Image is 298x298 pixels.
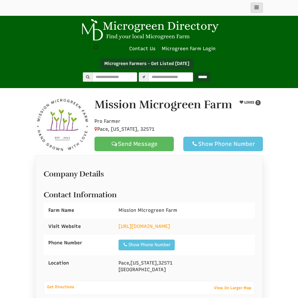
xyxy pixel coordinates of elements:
span: 1 [255,100,260,105]
span: LIKES [243,100,254,104]
span: Mission Microgreen Farm [119,207,177,213]
span: [US_STATE] [131,260,157,266]
ul: Profile Tabs [35,155,263,156]
h2: Company Details [44,167,255,178]
span: 32571 [158,260,173,266]
h2: Contact Information [44,188,255,199]
div: Visit Website [44,218,114,235]
div: Show Phone Number [123,242,171,248]
a: Get Directions [44,283,77,291]
a: Microgreen Farmers - Get Listed [DATE] [100,58,193,69]
a: Microgreen Farm Login [162,45,219,52]
img: Microgreen Directory [78,19,220,41]
div: Phone Number [44,235,114,251]
button: main_menu [251,3,263,13]
span: Pace, [US_STATE], 32571 [94,126,155,132]
button: LIKES 1 [237,98,263,106]
a: View On Larger Map [211,283,254,292]
a: [URL][DOMAIN_NAME] [119,223,170,229]
span: Pro Farmer [94,118,120,124]
span: Pace [119,260,129,266]
div: , , [GEOGRAPHIC_DATA] [114,255,254,278]
img: Contact Mission Microgreen Farm [35,98,90,152]
h1: Mission Microgreen Farm [94,98,232,111]
div: Show Phone Number [189,140,257,148]
div: Location [44,255,114,271]
a: Send Message [94,137,174,151]
div: Farm Name [44,202,114,218]
a: Contact Us [126,45,159,52]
